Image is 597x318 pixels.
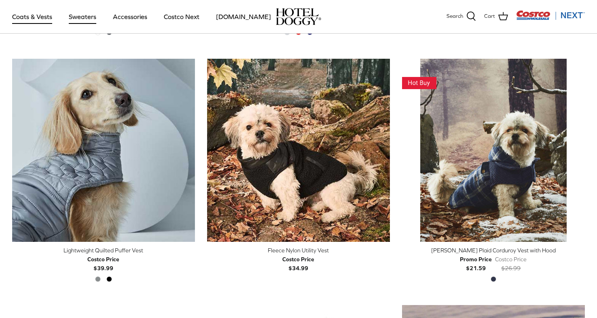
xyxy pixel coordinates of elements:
a: Search [447,11,476,22]
a: Lightweight Quilted Puffer Vest [12,59,195,242]
span: Cart [484,12,495,21]
a: [DOMAIN_NAME] [209,3,278,30]
img: This Item Is A Hot Buy! Get it While the Deal is Good! [402,77,436,90]
b: $21.59 [460,255,492,271]
span: Search [447,12,463,21]
a: Coats & Vests [5,3,59,30]
a: Costco Next [157,3,207,30]
a: [PERSON_NAME] Plaid Corduroy Vest with Hood Promo Price$21.59 Costco Price$26.99 [402,246,585,273]
img: Costco Next [516,10,585,20]
a: Sweaters [61,3,104,30]
a: Fleece Nylon Utility Vest Costco Price$34.99 [207,246,390,273]
img: hoteldoggycom [276,8,321,25]
a: hoteldoggy.com hoteldoggycom [276,8,321,25]
div: Costco Price [495,255,527,264]
div: Promo Price [460,255,492,264]
a: Visit Costco Next [516,15,585,21]
div: Costco Price [282,255,314,264]
div: Lightweight Quilted Puffer Vest [12,246,195,255]
a: Lightweight Quilted Puffer Vest Costco Price$39.99 [12,246,195,273]
s: $26.99 [501,265,521,271]
b: $39.99 [87,255,119,271]
a: Cart [484,11,508,22]
a: Accessories [106,3,155,30]
div: Costco Price [87,255,119,264]
a: Melton Plaid Corduroy Vest with Hood [402,59,585,242]
div: [PERSON_NAME] Plaid Corduroy Vest with Hood [402,246,585,255]
div: Fleece Nylon Utility Vest [207,246,390,255]
b: $34.99 [282,255,314,271]
a: Fleece Nylon Utility Vest [207,59,390,242]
